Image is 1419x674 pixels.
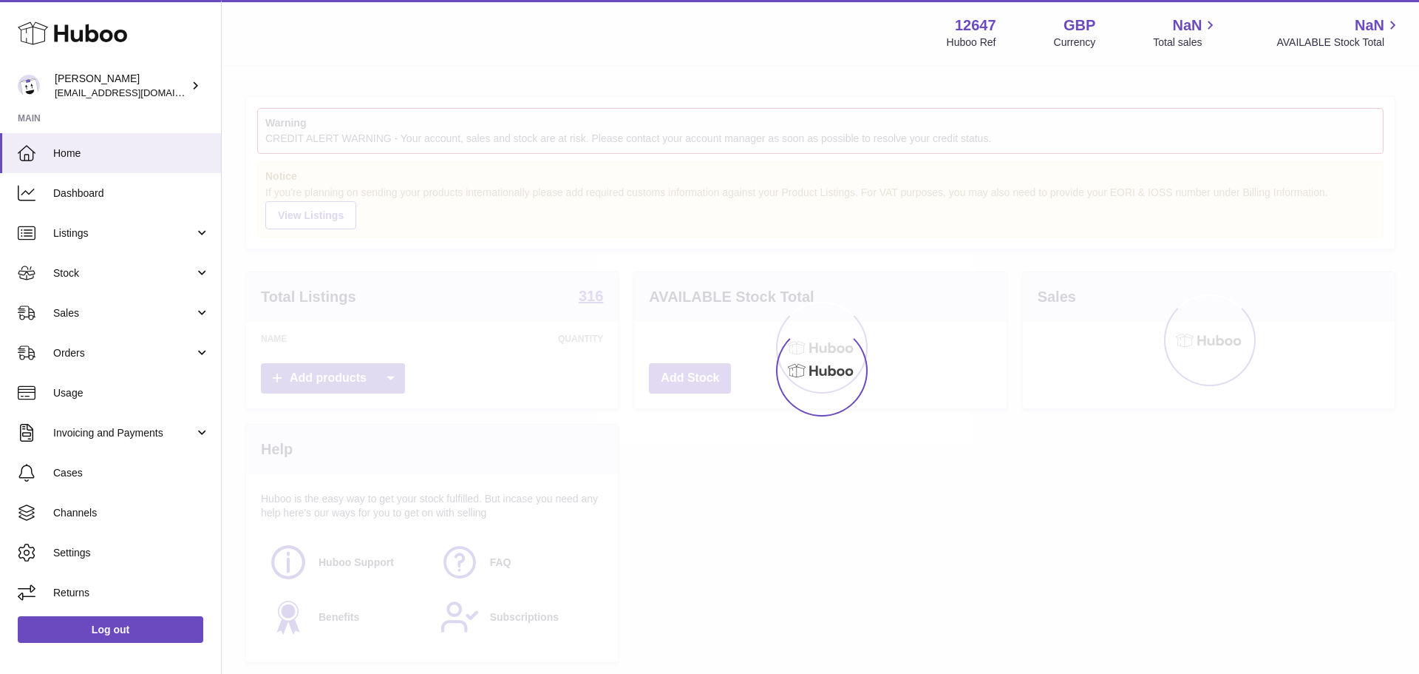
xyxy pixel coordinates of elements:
span: Usage [53,386,210,400]
span: Settings [53,546,210,560]
span: Stock [53,266,194,280]
span: Total sales [1153,36,1219,50]
span: Channels [53,506,210,520]
span: NaN [1172,16,1202,36]
span: Orders [53,346,194,360]
div: Huboo Ref [947,36,996,50]
img: internalAdmin-12647@internal.huboo.com [18,75,40,97]
span: Dashboard [53,186,210,200]
span: Cases [53,466,210,480]
a: NaN AVAILABLE Stock Total [1276,16,1401,50]
span: AVAILABLE Stock Total [1276,36,1401,50]
span: Listings [53,226,194,240]
div: [PERSON_NAME] [55,72,188,100]
span: NaN [1355,16,1384,36]
span: [EMAIL_ADDRESS][DOMAIN_NAME] [55,87,217,98]
div: Currency [1054,36,1096,50]
strong: GBP [1064,16,1095,36]
span: Home [53,146,210,161]
strong: 12647 [955,16,996,36]
a: NaN Total sales [1153,16,1219,50]
span: Sales [53,306,194,320]
span: Returns [53,586,210,600]
span: Invoicing and Payments [53,426,194,440]
a: Log out [18,616,203,643]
